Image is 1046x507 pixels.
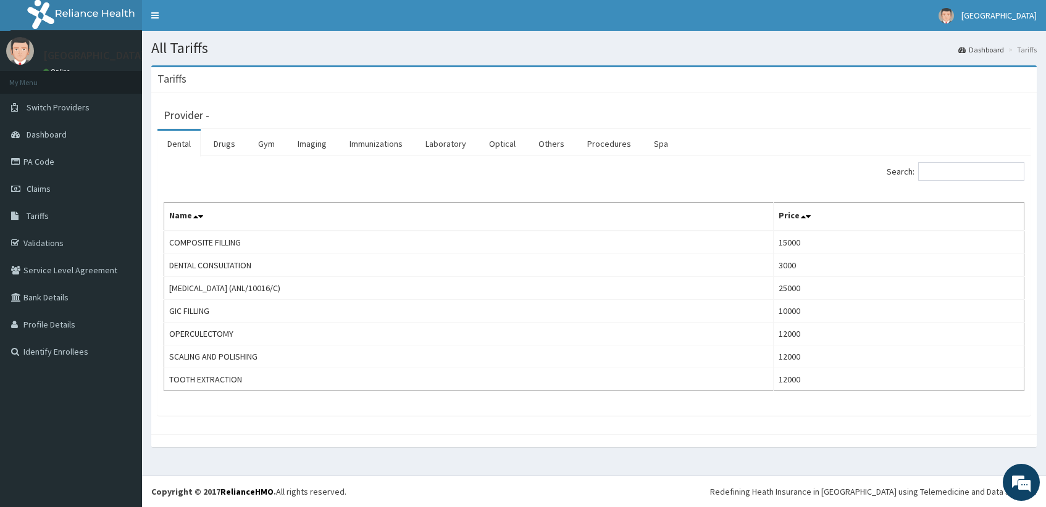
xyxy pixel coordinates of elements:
a: RelianceHMO [220,486,274,497]
a: Procedures [577,131,641,157]
td: DENTAL CONSULTATION [164,254,774,277]
a: Others [529,131,574,157]
a: Optical [479,131,525,157]
a: Spa [644,131,678,157]
span: Claims [27,183,51,194]
h3: Tariffs [157,73,186,84]
input: Search: [918,162,1024,181]
a: Dashboard [958,44,1004,55]
td: SCALING AND POLISHING [164,345,774,368]
td: 12000 [774,323,1024,345]
a: Dental [157,131,201,157]
th: Price [774,203,1024,231]
span: Switch Providers [27,102,90,113]
span: Tariffs [27,210,49,221]
th: Name [164,203,774,231]
img: User Image [939,8,954,23]
a: Drugs [204,131,245,157]
td: 12000 [774,345,1024,368]
a: Laboratory [416,131,476,157]
span: Dashboard [27,129,67,140]
footer: All rights reserved. [142,476,1046,507]
a: Online [43,67,73,76]
span: [GEOGRAPHIC_DATA] [961,10,1037,21]
td: [MEDICAL_DATA] (ANL/10016/C) [164,277,774,300]
strong: Copyright © 2017 . [151,486,276,497]
h3: Provider - [164,110,209,121]
td: TOOTH EXTRACTION [164,368,774,391]
a: Imaging [288,131,337,157]
td: 12000 [774,368,1024,391]
a: Gym [248,131,285,157]
td: 15000 [774,231,1024,254]
a: Immunizations [340,131,412,157]
td: 10000 [774,300,1024,323]
p: [GEOGRAPHIC_DATA] [43,50,145,61]
li: Tariffs [1005,44,1037,55]
td: 25000 [774,277,1024,300]
td: 3000 [774,254,1024,277]
div: Redefining Heath Insurance in [GEOGRAPHIC_DATA] using Telemedicine and Data Science! [710,485,1037,498]
td: OPERCULECTOMY [164,323,774,345]
h1: All Tariffs [151,40,1037,56]
td: COMPOSITE FILLING [164,231,774,254]
label: Search: [887,162,1024,181]
img: User Image [6,37,34,65]
td: GIC FILLING [164,300,774,323]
